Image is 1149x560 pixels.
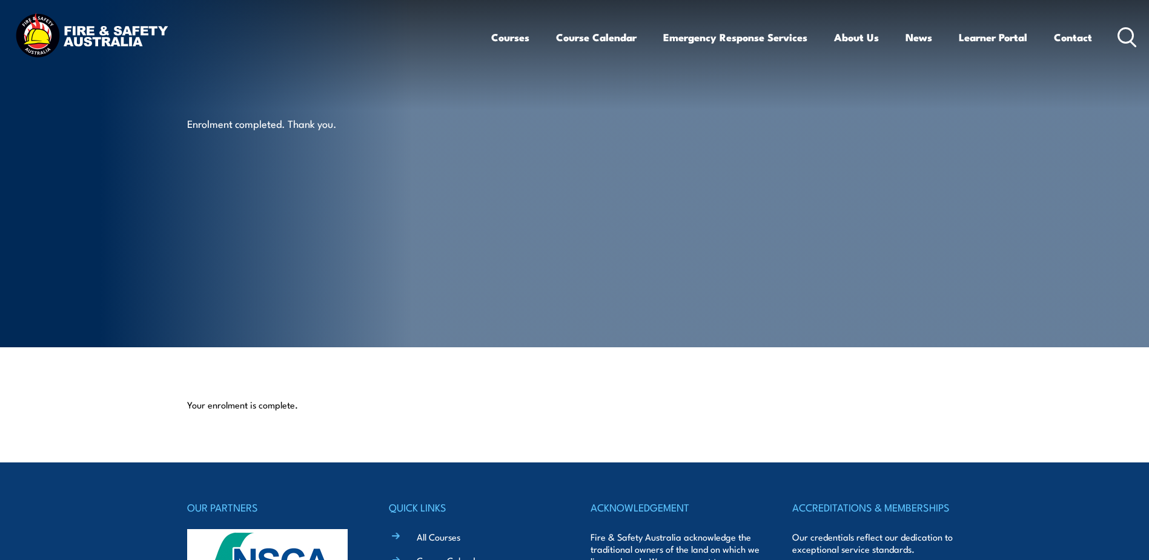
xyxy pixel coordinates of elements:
[906,21,932,53] a: News
[1054,21,1092,53] a: Contact
[959,21,1027,53] a: Learner Portal
[187,399,962,411] p: Your enrolment is complete.
[187,499,357,516] h4: OUR PARTNERS
[792,499,962,516] h4: ACCREDITATIONS & MEMBERSHIPS
[792,531,962,555] p: Our credentials reflect our dedication to exceptional service standards.
[591,499,760,516] h4: ACKNOWLEDGEMENT
[556,21,637,53] a: Course Calendar
[663,21,807,53] a: Emergency Response Services
[417,530,460,543] a: All Courses
[834,21,879,53] a: About Us
[389,499,558,516] h4: QUICK LINKS
[491,21,529,53] a: Courses
[187,116,408,130] p: Enrolment completed. Thank you.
